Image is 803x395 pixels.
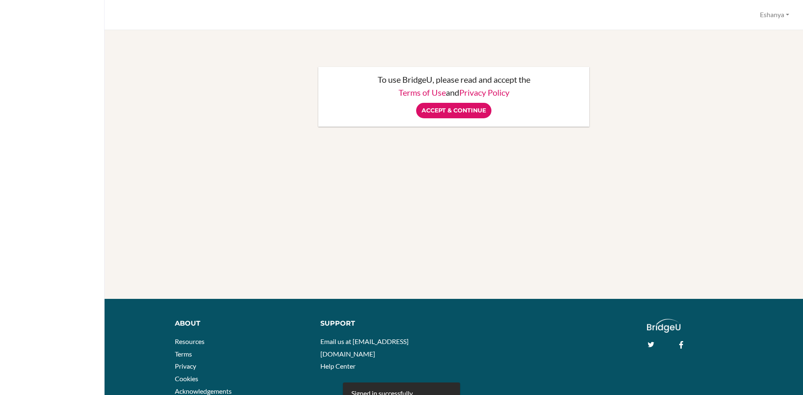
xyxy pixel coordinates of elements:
[320,337,409,358] a: Email us at [EMAIL_ADDRESS][DOMAIN_NAME]
[175,319,308,329] div: About
[320,362,355,370] a: Help Center
[416,103,491,118] input: Accept & Continue
[327,75,581,84] p: To use BridgeU, please read and accept the
[399,87,446,97] a: Terms of Use
[175,375,198,382] a: Cookies
[647,319,681,333] img: logo_white@2x-f4f0deed5e89b7ecb1c2cc34c3e3d731f90f0f143d5ea2071677605dd97b5244.png
[175,350,192,358] a: Terms
[320,319,446,329] div: Support
[175,337,205,345] a: Resources
[327,88,581,97] p: and
[175,362,196,370] a: Privacy
[459,87,509,97] a: Privacy Policy
[756,7,793,23] button: Eshanya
